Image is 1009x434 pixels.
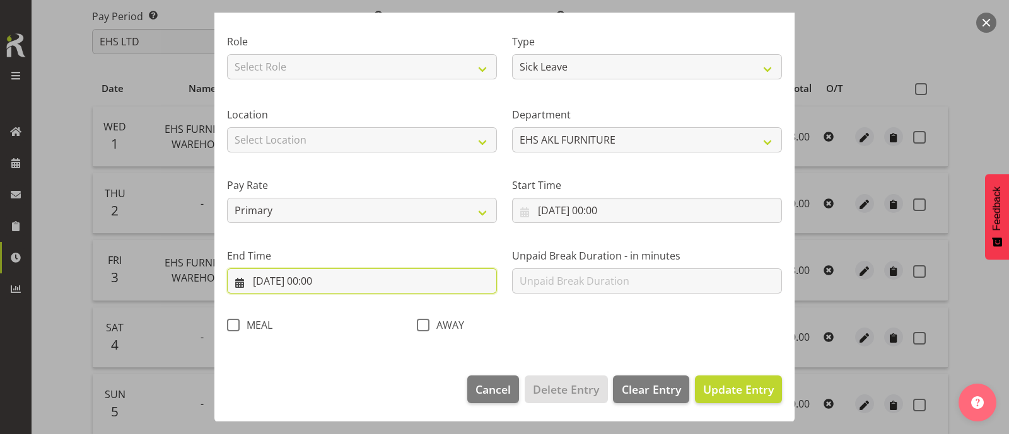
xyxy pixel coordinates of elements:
[971,396,984,409] img: help-xxl-2.png
[467,375,519,403] button: Cancel
[240,319,272,331] span: MEAL
[429,319,464,331] span: AWAY
[227,178,497,193] label: Pay Rate
[512,34,782,49] label: Type
[533,381,599,397] span: Delete Entry
[512,198,782,223] input: Click to select...
[622,381,681,397] span: Clear Entry
[512,248,782,263] label: Unpaid Break Duration - in minutes
[512,268,782,294] input: Unpaid Break Duration
[512,107,782,122] label: Department
[512,178,782,193] label: Start Time
[613,375,689,403] button: Clear Entry
[227,34,497,49] label: Role
[227,248,497,263] label: End Time
[475,381,511,397] span: Cancel
[227,268,497,294] input: Click to select...
[525,375,607,403] button: Delete Entry
[695,375,782,403] button: Update Entry
[991,186,1003,231] span: Feedback
[985,174,1009,260] button: Feedback - Show survey
[227,107,497,122] label: Location
[703,382,774,397] span: Update Entry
